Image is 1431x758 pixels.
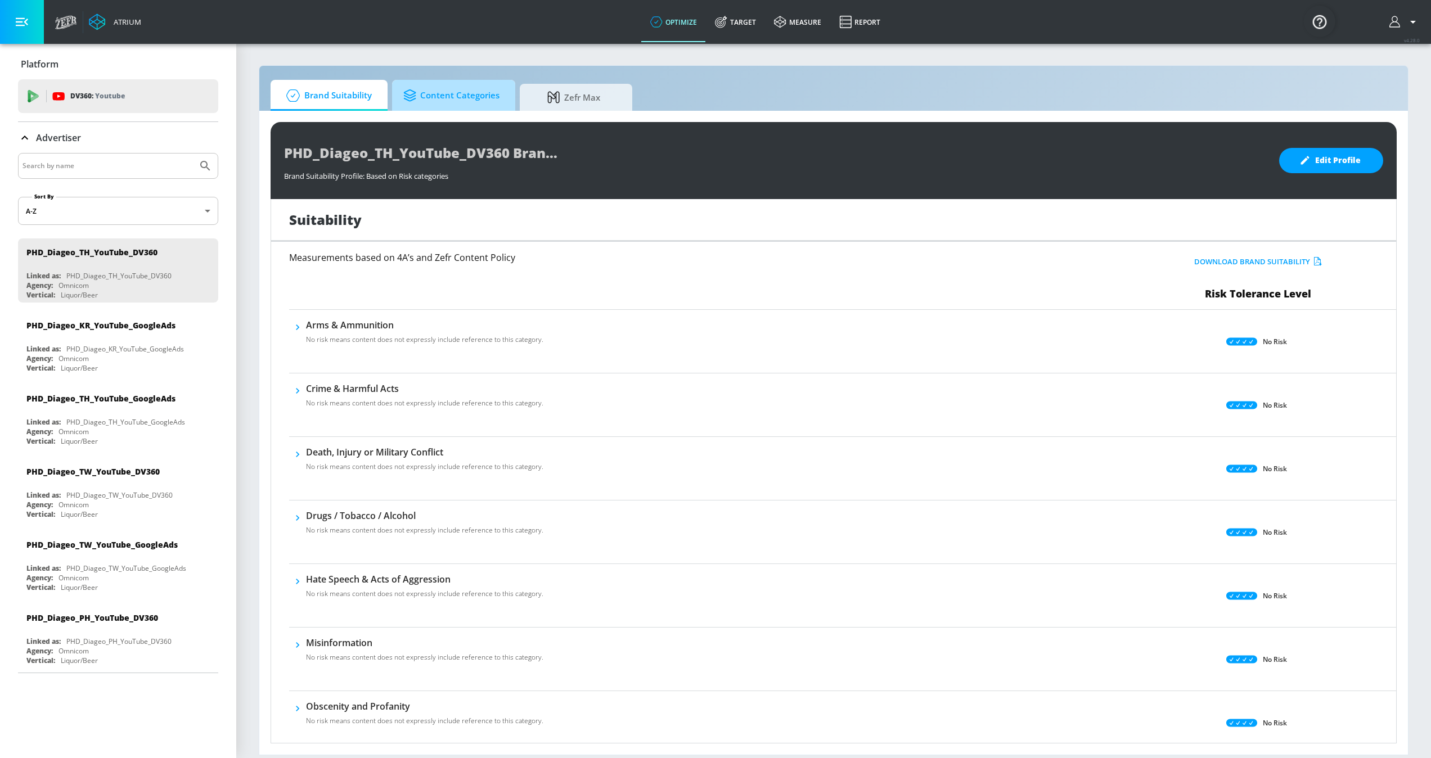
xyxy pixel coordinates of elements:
p: No Risk [1263,717,1287,729]
p: No risk means content does not expressly include reference to this category. [306,462,543,472]
div: Advertiser [18,153,218,673]
div: Agency: [26,427,53,436]
a: optimize [641,2,706,42]
label: Sort By [32,193,56,200]
div: PHD_Diageo_TW_YouTube_GoogleAdsLinked as:PHD_Diageo_TW_YouTube_GoogleAdsAgency:OmnicomVertical:Li... [18,531,218,595]
button: Open Resource Center [1304,6,1335,37]
p: No Risk [1263,653,1287,665]
div: PHD_Diageo_PH_YouTube_DV360Linked as:PHD_Diageo_PH_YouTube_DV360Agency:OmnicomVertical:Liquor/Beer [18,604,218,668]
div: PHD_Diageo_KR_YouTube_GoogleAdsLinked as:PHD_Diageo_KR_YouTube_GoogleAdsAgency:OmnicomVertical:Li... [18,312,218,376]
div: PHD_Diageo_TW_YouTube_GoogleAds [66,563,186,573]
div: PHD_Diageo_TW_YouTube_DV360 [26,466,160,477]
p: No Risk [1263,463,1287,475]
p: No risk means content does not expressly include reference to this category. [306,652,543,662]
div: Hate Speech & Acts of AggressionNo risk means content does not expressly include reference to thi... [306,573,543,606]
button: Edit Profile [1279,148,1383,173]
div: Liquor/Beer [61,583,98,592]
div: Vertical: [26,290,55,300]
div: Omnicom [58,354,89,363]
p: No Risk [1263,336,1287,348]
div: Vertical: [26,436,55,446]
h1: Suitability [289,210,362,229]
h6: Drugs / Tobacco / Alcohol [306,509,543,522]
h6: Measurements based on 4A’s and Zefr Content Policy [289,253,1027,262]
div: Vertical: [26,656,55,665]
span: Zefr Max [531,84,616,111]
p: Youtube [95,90,125,102]
p: Advertiser [36,132,81,144]
div: Liquor/Beer [61,656,98,665]
div: Linked as: [26,344,61,354]
div: PHD_Diageo_TH_YouTube_GoogleAdsLinked as:PHD_Diageo_TH_YouTube_GoogleAdsAgency:OmnicomVertical:Li... [18,385,218,449]
span: v 4.28.0 [1404,37,1420,43]
div: Atrium [109,17,141,27]
div: PHD_Diageo_TH_YouTube_DV360Linked as:PHD_Diageo_TH_YouTube_DV360Agency:OmnicomVertical:Liquor/Beer [18,238,218,303]
div: Liquor/Beer [61,290,98,300]
div: PHD_Diageo_TW_YouTube_DV360 [66,490,173,500]
span: Risk Tolerance Level [1205,287,1311,300]
div: PHD_Diageo_TW_YouTube_GoogleAds [26,539,178,550]
p: Platform [21,58,58,70]
a: measure [765,2,830,42]
div: PHD_Diageo_TW_YouTube_DV360Linked as:PHD_Diageo_TW_YouTube_DV360Agency:OmnicomVertical:Liquor/Beer [18,458,218,522]
div: Death, Injury or Military ConflictNo risk means content does not expressly include reference to t... [306,446,543,479]
a: Report [830,2,889,42]
div: Agency: [26,500,53,509]
div: PHD_Diageo_PH_YouTube_DV360 [26,612,158,623]
p: No risk means content does not expressly include reference to this category. [306,716,543,726]
p: No risk means content does not expressly include reference to this category. [306,335,543,345]
div: Advertiser [18,122,218,154]
span: Edit Profile [1302,154,1361,168]
p: No risk means content does not expressly include reference to this category. [306,398,543,408]
div: Linked as: [26,417,61,427]
div: Omnicom [58,427,89,436]
span: Content Categories [403,82,499,109]
div: PHD_Diageo_TH_YouTube_GoogleAds [66,417,185,427]
div: Linked as: [26,490,61,500]
h6: Arms & Ammunition [306,319,543,331]
div: Brand Suitability Profile: Based on Risk categories [284,165,1268,181]
div: Omnicom [58,281,89,290]
div: Vertical: [26,509,55,519]
p: DV360: [70,90,125,102]
div: Liquor/Beer [61,436,98,446]
div: Drugs / Tobacco / AlcoholNo risk means content does not expressly include reference to this categ... [306,509,543,542]
div: Agency: [26,354,53,363]
nav: list of Advertiser [18,234,218,673]
h6: Misinformation [306,637,543,649]
input: Search by name [22,159,193,173]
div: Agency: [26,281,53,290]
div: Agency: [26,646,53,656]
div: MisinformationNo risk means content does not expressly include reference to this category. [306,637,543,669]
button: Download Brand Suitability [1191,253,1325,270]
div: PHD_Diageo_TH_YouTube_GoogleAds [26,393,175,404]
div: Vertical: [26,583,55,592]
h6: Crime & Harmful Acts [306,382,543,395]
div: Omnicom [58,500,89,509]
div: PHD_Diageo_KR_YouTube_GoogleAds [66,344,184,354]
div: Crime & Harmful ActsNo risk means content does not expressly include reference to this category. [306,382,543,415]
a: Target [706,2,765,42]
div: Vertical: [26,363,55,373]
h6: Hate Speech & Acts of Aggression [306,573,543,585]
p: No Risk [1263,399,1287,411]
p: No risk means content does not expressly include reference to this category. [306,589,543,599]
div: PHD_Diageo_KR_YouTube_GoogleAds [26,320,175,331]
h6: Death, Injury or Military Conflict [306,446,543,458]
h6: Obscenity and Profanity [306,700,543,712]
a: Atrium [89,13,141,30]
div: Linked as: [26,637,61,646]
div: Arms & AmmunitionNo risk means content does not expressly include reference to this category. [306,319,543,351]
div: PHD_Diageo_TH_YouTube_DV360 [66,271,172,281]
div: Omnicom [58,646,89,656]
div: PHD_Diageo_PH_YouTube_DV360 [66,637,172,646]
div: PHD_Diageo_TH_YouTube_DV360 [26,247,157,258]
div: DV360: Youtube [18,79,218,113]
span: Brand Suitability [282,82,372,109]
div: Omnicom [58,573,89,583]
